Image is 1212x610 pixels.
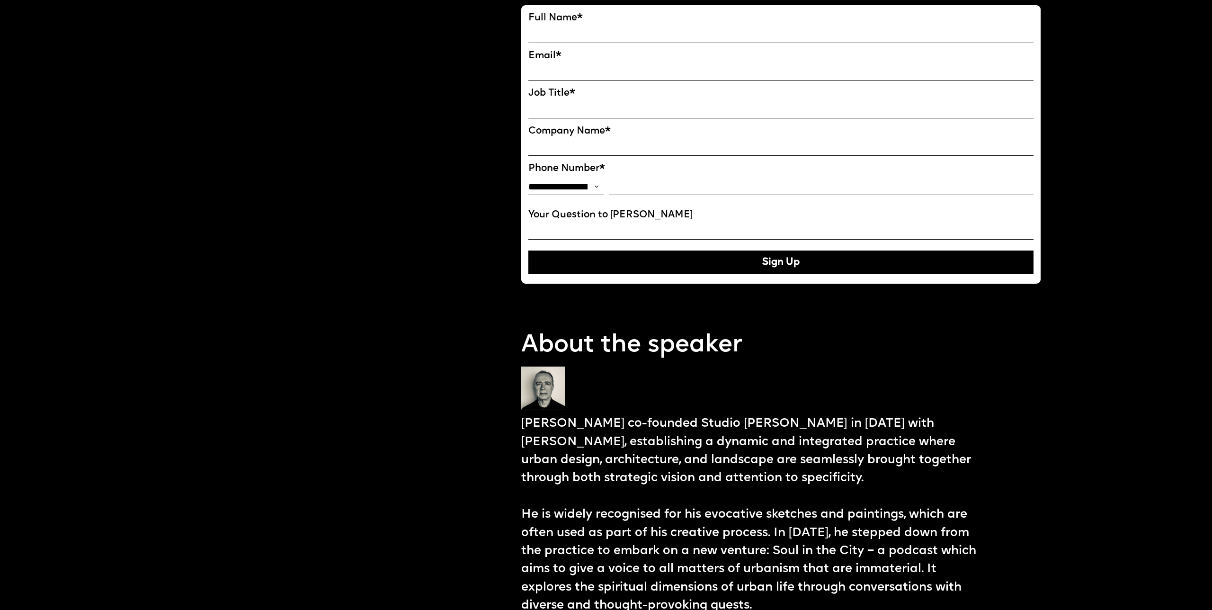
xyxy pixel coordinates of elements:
[528,251,1034,274] button: Sign Up
[528,209,1034,221] label: Your Question to [PERSON_NAME]
[528,88,1034,99] label: Job Title
[528,12,1034,24] label: Full Name
[528,126,1034,137] label: Company Name
[528,163,1034,175] label: Phone Number
[528,50,1034,62] label: Email
[521,329,1041,363] p: About the speaker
